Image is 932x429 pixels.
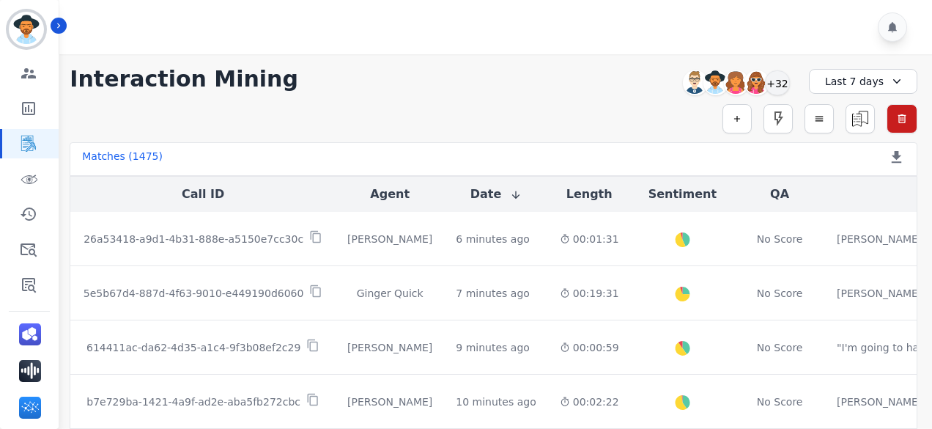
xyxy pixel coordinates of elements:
[757,395,803,409] div: No Score
[765,70,790,95] div: +32
[757,232,803,246] div: No Score
[757,286,803,301] div: No Score
[560,340,619,355] div: 00:00:59
[456,340,530,355] div: 9 minutes ago
[347,395,432,409] div: [PERSON_NAME]
[84,232,303,246] p: 26a53418-a9d1-4b31-888e-a5150e7cc30c
[809,69,917,94] div: Last 7 days
[347,340,432,355] div: [PERSON_NAME]
[470,186,522,203] button: Date
[456,395,536,409] div: 10 minutes ago
[560,286,619,301] div: 00:19:31
[456,232,530,246] div: 6 minutes ago
[648,186,717,203] button: Sentiment
[70,66,298,92] h1: Interaction Mining
[456,286,530,301] div: 7 minutes ago
[347,286,432,301] div: Ginger Quick
[566,186,613,203] button: Length
[347,232,432,246] div: [PERSON_NAME]
[86,340,300,355] p: 614411ac-da62-4d35-a1c4-9f3b08ef2c29
[560,232,619,246] div: 00:01:31
[84,286,304,301] p: 5e5b67d4-887d-4f63-9010-e449190d6060
[82,149,163,169] div: Matches ( 1475 )
[370,186,410,203] button: Agent
[770,186,789,203] button: QA
[560,395,619,409] div: 00:02:22
[182,186,224,203] button: Call ID
[757,340,803,355] div: No Score
[9,12,44,47] img: Bordered avatar
[86,395,300,409] p: b7e729ba-1421-4a9f-ad2e-aba5fb272cbc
